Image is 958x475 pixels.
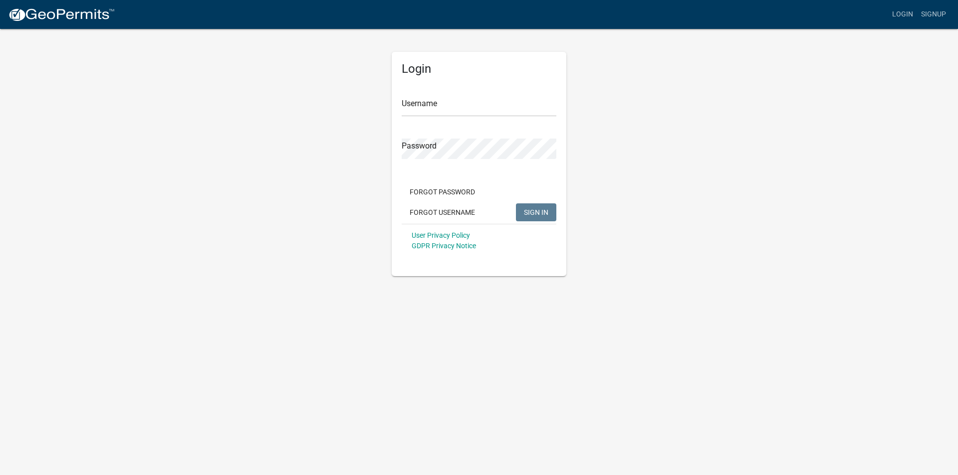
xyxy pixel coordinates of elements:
button: Forgot Password [402,183,483,201]
a: GDPR Privacy Notice [412,242,476,250]
h5: Login [402,62,556,76]
button: SIGN IN [516,203,556,221]
button: Forgot Username [402,203,483,221]
a: User Privacy Policy [412,231,470,239]
a: Login [888,5,917,24]
a: Signup [917,5,950,24]
span: SIGN IN [524,208,548,216]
